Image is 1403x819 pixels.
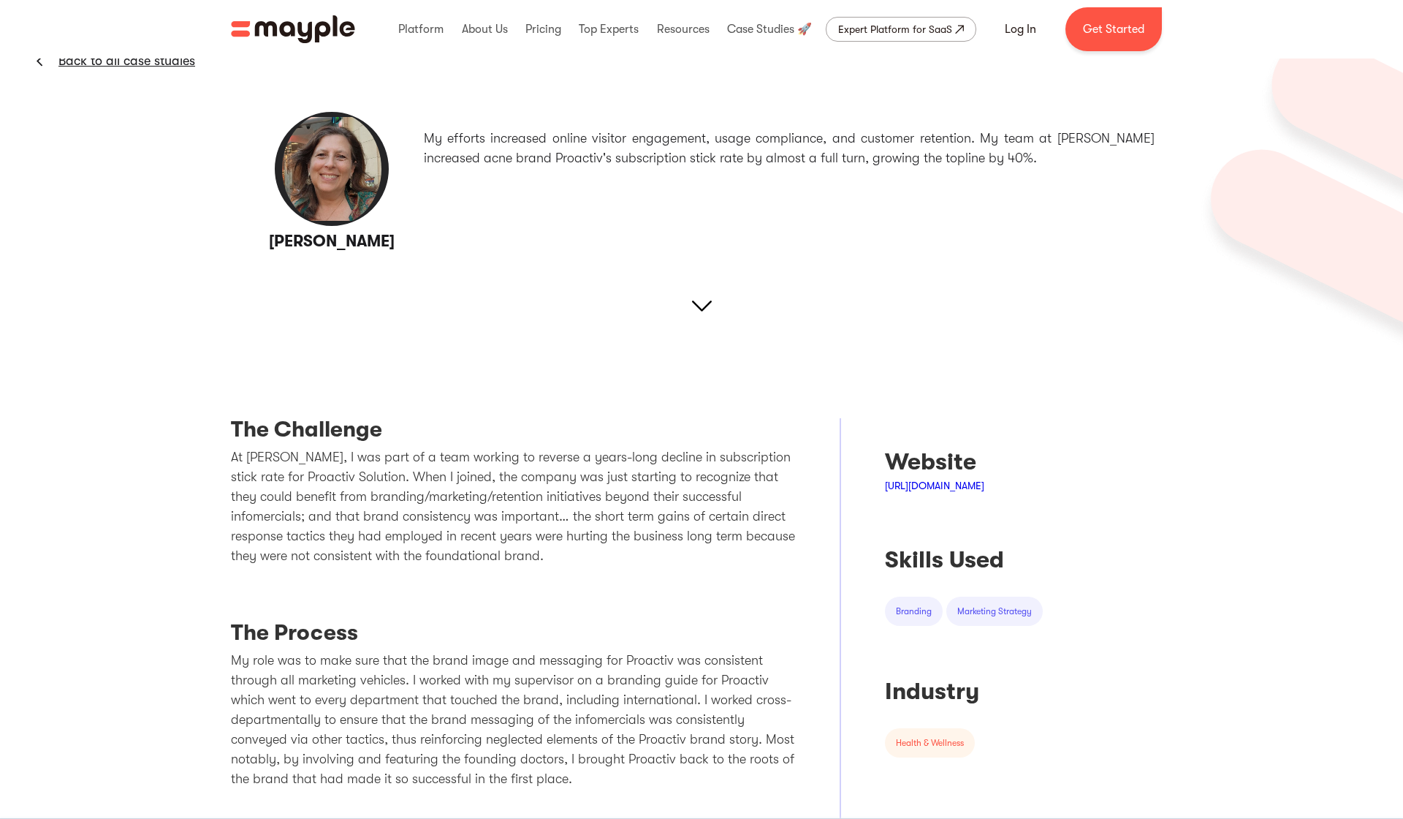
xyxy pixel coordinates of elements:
[273,110,390,227] img: Guthy-Renker
[885,677,1043,706] div: Industry
[838,20,952,38] div: Expert Platform for SaaS
[231,15,355,43] img: Mayple logo
[1193,22,1403,360] img: 627a1993d5cd4f4e4d063358_Group%206190.png
[885,480,984,491] a: [URL][DOMAIN_NAME]
[896,604,932,619] div: branding
[653,6,713,53] div: Resources
[231,622,796,651] h3: The Process
[987,12,1054,47] a: Log In
[249,231,415,252] h3: [PERSON_NAME]
[231,418,796,448] h3: The Challenge
[885,448,1043,477] div: Website
[522,6,565,53] div: Pricing
[826,17,976,42] a: Expert Platform for SaaS
[58,52,195,69] a: Back to all case studies
[231,651,796,789] p: My role was to make sure that the brand image and messaging for Proactiv was consistent through a...
[395,6,447,53] div: Platform
[885,546,1043,575] div: Skills Used
[957,604,1032,619] div: marketing strategy
[231,448,796,566] p: At [PERSON_NAME], I was part of a team working to reverse a years-long decline in subscription st...
[575,6,642,53] div: Top Experts
[458,6,512,53] div: About Us
[231,15,355,43] a: home
[1065,7,1162,51] a: Get Started
[424,129,1155,168] p: My efforts increased online visitor engagement, usage compliance, and customer retention. My team...
[896,736,964,750] div: health & wellness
